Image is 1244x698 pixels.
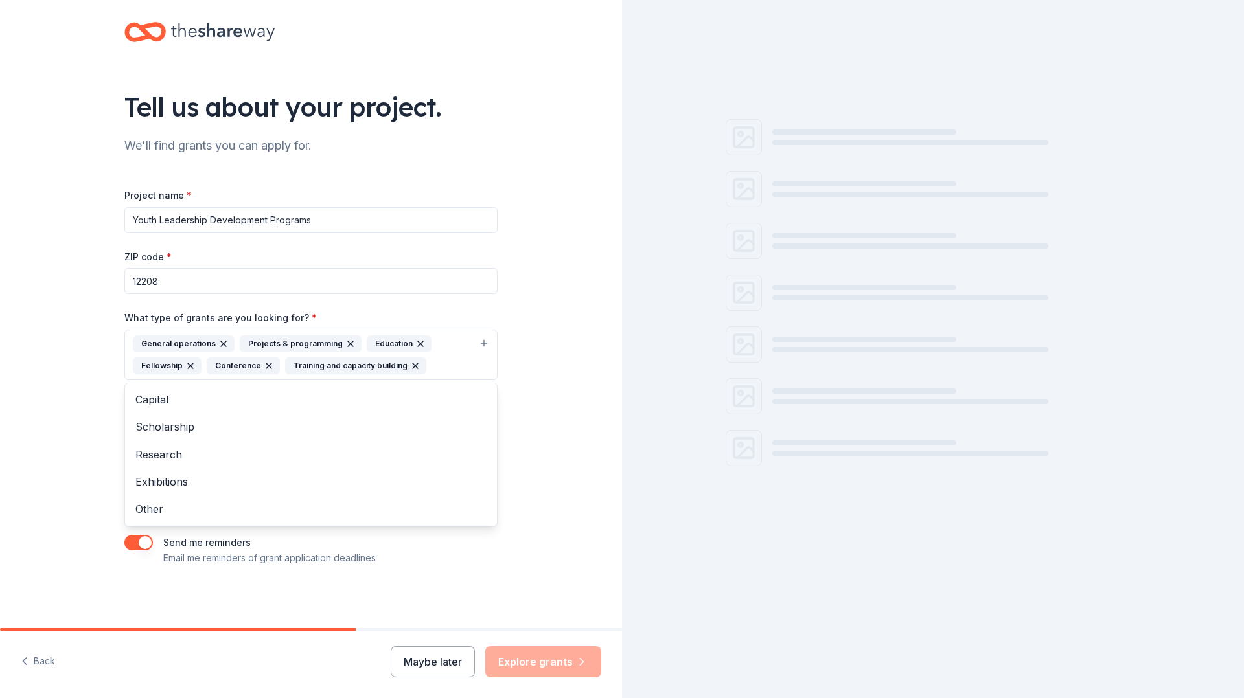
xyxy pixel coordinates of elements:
[124,383,498,526] div: General operationsProjects & programmingEducationFellowshipConferenceTraining and capacity building
[135,418,487,435] span: Scholarship
[135,391,487,408] span: Capital
[135,501,487,517] span: Other
[133,335,235,352] div: General operations
[240,335,362,352] div: Projects & programming
[207,357,280,374] div: Conference
[285,357,426,374] div: Training and capacity building
[135,473,487,490] span: Exhibitions
[124,330,498,380] button: General operationsProjects & programmingEducationFellowshipConferenceTraining and capacity building
[135,446,487,463] span: Research
[367,335,432,352] div: Education
[133,357,202,374] div: Fellowship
